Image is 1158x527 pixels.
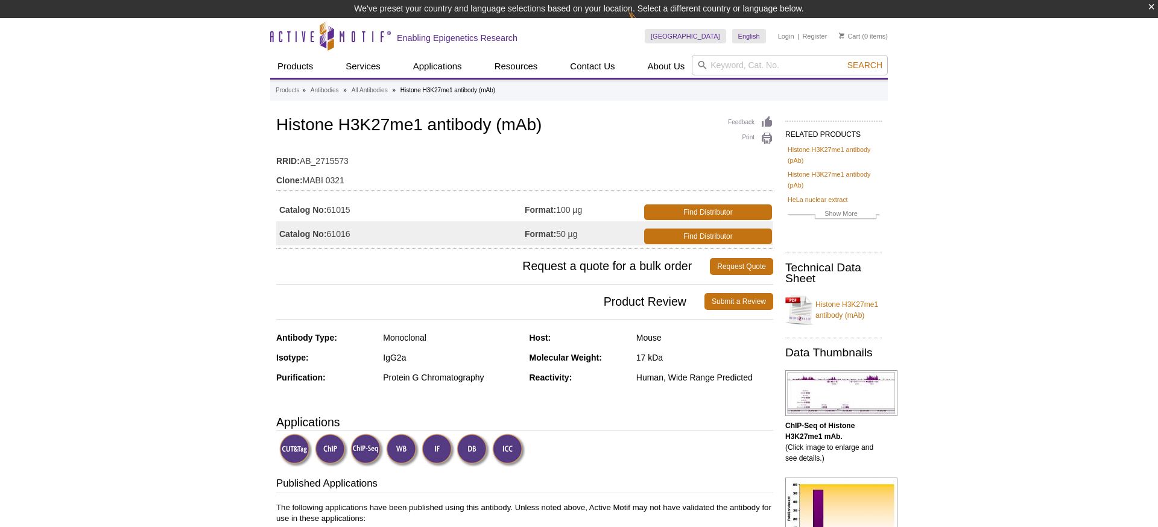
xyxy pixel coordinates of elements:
[406,55,469,78] a: Applications
[276,413,773,431] h3: Applications
[641,55,692,78] a: About Us
[279,229,327,239] strong: Catalog No:
[386,434,419,467] img: Western Blot Validated
[392,87,396,93] li: »
[422,434,455,467] img: Immunofluorescence Validated
[525,229,556,239] strong: Format:
[276,221,525,245] td: 61016
[276,353,309,362] strong: Isotype:
[311,85,339,96] a: Antibodies
[563,55,622,78] a: Contact Us
[276,333,337,342] strong: Antibody Type:
[636,352,773,363] div: 17 kDa
[710,258,773,275] a: Request Quote
[785,262,882,284] h2: Technical Data Sheet
[276,197,525,221] td: 61015
[525,197,642,221] td: 100 µg
[276,168,773,187] td: MABI 0321
[525,204,556,215] strong: Format:
[279,434,312,467] img: CUT&Tag Validated
[628,9,660,37] img: Change Here
[530,333,551,342] strong: Host:
[839,29,888,43] li: (0 items)
[525,221,642,245] td: 50 µg
[530,353,602,362] strong: Molecular Weight:
[785,121,882,142] h2: RELATED PRODUCTS
[276,175,303,186] strong: Clone:
[839,33,844,39] img: Your Cart
[785,347,882,358] h2: Data Thumbnails
[636,332,773,343] div: Mouse
[383,352,520,363] div: IgG2a
[457,434,490,467] img: Dot Blot Validated
[785,420,882,464] p: (Click image to enlarge and see details.)
[788,144,879,166] a: Histone H3K27me1 antibody (pAb)
[704,293,773,310] a: Submit a Review
[788,169,879,191] a: Histone H3K27me1 antibody (pAb)
[692,55,888,75] input: Keyword, Cat. No.
[728,132,773,145] a: Print
[797,29,799,43] li: |
[276,373,326,382] strong: Purification:
[778,32,794,40] a: Login
[276,85,299,96] a: Products
[383,332,520,343] div: Monoclonal
[276,156,300,166] strong: RRID:
[785,421,855,441] b: ChIP-Seq of Histone H3K27me1 mAb.
[844,60,886,71] button: Search
[644,229,772,244] a: Find Distributor
[352,85,388,96] a: All Antibodies
[802,32,827,40] a: Register
[276,293,704,310] span: Product Review
[487,55,545,78] a: Resources
[383,372,520,383] div: Protein G Chromatography
[788,194,848,205] a: HeLa nuclear extract
[276,258,710,275] span: Request a quote for a bulk order
[276,148,773,168] td: AB_2715573
[785,370,897,416] img: Histone H3K27me1 antibody (mAb) tested by ChIP-Seq.
[728,116,773,129] a: Feedback
[530,373,572,382] strong: Reactivity:
[400,87,495,93] li: Histone H3K27me1 antibody (mAb)
[343,87,347,93] li: »
[315,434,348,467] img: ChIP Validated
[636,372,773,383] div: Human, Wide Range Predicted
[350,434,384,467] img: ChIP-Seq Validated
[785,292,882,328] a: Histone H3K27me1 antibody (mAb)
[338,55,388,78] a: Services
[839,32,860,40] a: Cart
[276,476,773,493] h3: Published Applications
[276,116,773,136] h1: Histone H3K27me1 antibody (mAb)
[302,87,306,93] li: »
[492,434,525,467] img: Immunocytochemistry Validated
[644,204,772,220] a: Find Distributor
[397,33,517,43] h2: Enabling Epigenetics Research
[279,204,327,215] strong: Catalog No:
[270,55,320,78] a: Products
[732,29,766,43] a: English
[847,60,882,70] span: Search
[788,208,879,222] a: Show More
[645,29,726,43] a: [GEOGRAPHIC_DATA]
